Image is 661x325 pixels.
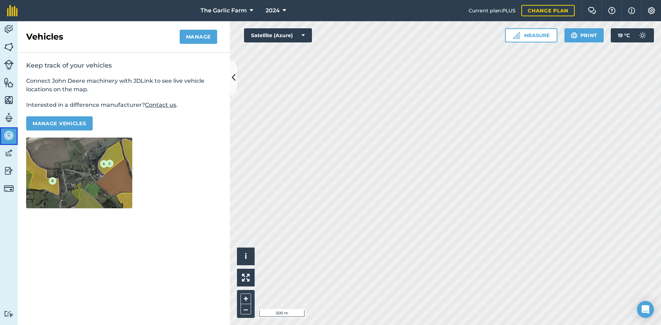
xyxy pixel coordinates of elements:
img: svg+xml;base64,PHN2ZyB4bWxucz0iaHR0cDovL3d3dy53My5vcmcvMjAwMC9zdmciIHdpZHRoPSI1NiIgaGVpZ2h0PSI2MC... [4,95,14,105]
button: Manage vehicles [26,116,93,130]
div: Open Intercom Messenger [637,301,654,318]
button: Measure [505,28,557,42]
button: – [240,304,251,314]
img: svg+xml;base64,PHN2ZyB4bWxucz0iaHR0cDovL3d3dy53My5vcmcvMjAwMC9zdmciIHdpZHRoPSIxNyIgaGVpZ2h0PSIxNy... [628,6,635,15]
span: i [245,252,247,261]
img: Ruler icon [513,32,520,39]
img: svg+xml;base64,PD94bWwgdmVyc2lvbj0iMS4wIiBlbmNvZGluZz0idXRmLTgiPz4KPCEtLSBHZW5lcmF0b3I6IEFkb2JlIE... [4,130,14,141]
button: Satellite (Azure) [244,28,312,42]
button: + [240,294,251,304]
button: 19 °C [611,28,654,42]
p: Connect John Deere machinery with JDLink to see live vehicle locations on the map. [26,77,221,94]
span: The Garlic Farm [201,6,247,15]
img: svg+xml;base64,PD94bWwgdmVyc2lvbj0iMS4wIiBlbmNvZGluZz0idXRmLTgiPz4KPCEtLSBHZW5lcmF0b3I6IEFkb2JlIE... [4,184,14,193]
img: svg+xml;base64,PD94bWwgdmVyc2lvbj0iMS4wIiBlbmNvZGluZz0idXRmLTgiPz4KPCEtLSBHZW5lcmF0b3I6IEFkb2JlIE... [4,166,14,176]
img: svg+xml;base64,PD94bWwgdmVyc2lvbj0iMS4wIiBlbmNvZGluZz0idXRmLTgiPz4KPCEtLSBHZW5lcmF0b3I6IEFkb2JlIE... [4,311,14,317]
img: Four arrows, one pointing top left, one top right, one bottom right and the last bottom left [242,274,250,282]
img: svg+xml;base64,PHN2ZyB4bWxucz0iaHR0cDovL3d3dy53My5vcmcvMjAwMC9zdmciIHdpZHRoPSI1NiIgaGVpZ2h0PSI2MC... [4,42,14,52]
button: Manage [180,30,217,44]
span: 2024 [266,6,280,15]
img: svg+xml;base64,PHN2ZyB4bWxucz0iaHR0cDovL3d3dy53My5vcmcvMjAwMC9zdmciIHdpZHRoPSIxOSIgaGVpZ2h0PSIyNC... [571,31,578,40]
img: A cog icon [647,7,656,14]
p: Interested in a difference manufacturer? . [26,101,221,109]
img: svg+xml;base64,PD94bWwgdmVyc2lvbj0iMS4wIiBlbmNvZGluZz0idXRmLTgiPz4KPCEtLSBHZW5lcmF0b3I6IEFkb2JlIE... [636,28,650,42]
img: svg+xml;base64,PD94bWwgdmVyc2lvbj0iMS4wIiBlbmNvZGluZz0idXRmLTgiPz4KPCEtLSBHZW5lcmF0b3I6IEFkb2JlIE... [4,112,14,123]
button: Print [564,28,604,42]
img: fieldmargin Logo [7,5,18,16]
button: i [237,248,255,265]
img: svg+xml;base64,PD94bWwgdmVyc2lvbj0iMS4wIiBlbmNvZGluZz0idXRmLTgiPz4KPCEtLSBHZW5lcmF0b3I6IEFkb2JlIE... [4,148,14,158]
h2: Vehicles [26,31,63,42]
img: svg+xml;base64,PD94bWwgdmVyc2lvbj0iMS4wIiBlbmNvZGluZz0idXRmLTgiPz4KPCEtLSBHZW5lcmF0b3I6IEFkb2JlIE... [4,24,14,35]
span: 19 ° C [618,28,630,42]
h2: Keep track of your vehicles [26,61,221,70]
img: svg+xml;base64,PHN2ZyB4bWxucz0iaHR0cDovL3d3dy53My5vcmcvMjAwMC9zdmciIHdpZHRoPSI1NiIgaGVpZ2h0PSI2MC... [4,77,14,88]
a: Contact us [145,101,176,108]
img: A question mark icon [608,7,616,14]
img: Two speech bubbles overlapping with the left bubble in the forefront [588,7,596,14]
span: Current plan : PLUS [469,7,516,14]
img: svg+xml;base64,PD94bWwgdmVyc2lvbj0iMS4wIiBlbmNvZGluZz0idXRmLTgiPz4KPCEtLSBHZW5lcmF0b3I6IEFkb2JlIE... [4,60,14,70]
a: Change plan [521,5,575,16]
